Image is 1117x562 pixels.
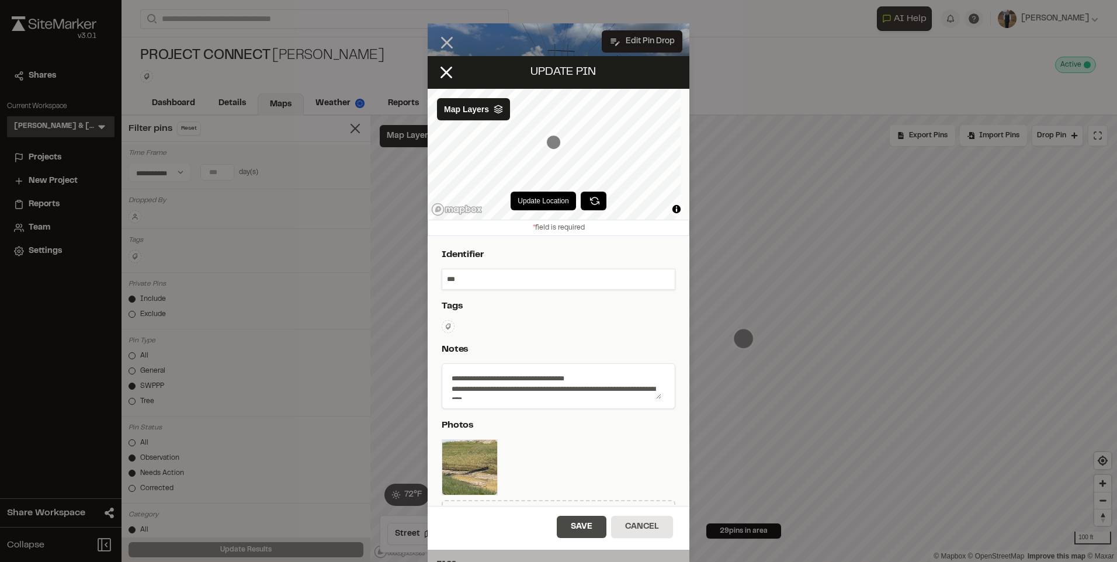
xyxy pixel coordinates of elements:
span: Map Layers [444,103,489,116]
div: Click toadd imagesor drag and drop [442,500,675,556]
p: Identifier [442,248,671,262]
p: Tags [442,299,671,313]
canvas: Map [428,89,681,220]
button: Save [557,516,606,538]
button: Update Location [511,192,575,210]
button: Edit Tags [442,320,455,333]
button: Cancel [611,516,673,538]
p: Photos [442,418,671,432]
div: field is required [428,220,689,236]
p: Notes [442,342,671,356]
img: file [442,439,498,495]
div: Map marker [546,135,561,150]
